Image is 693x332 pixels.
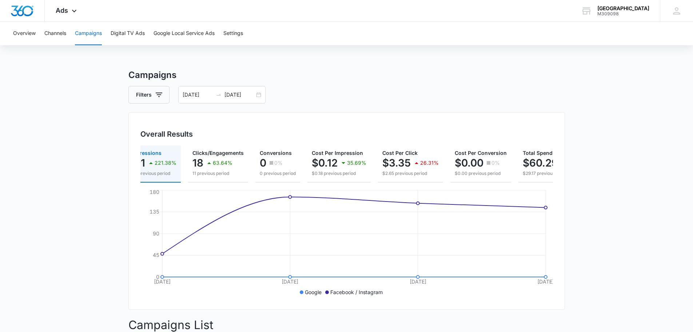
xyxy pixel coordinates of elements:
span: swap-right [216,92,222,98]
p: 18 [192,157,203,169]
span: to [216,92,222,98]
span: Cost Per Impression [312,150,363,156]
tspan: [DATE] [409,278,426,285]
p: 0% [274,160,283,165]
p: 159 previous period [130,170,176,177]
span: Clicks/Engagements [192,150,244,156]
input: Start date [183,91,213,99]
button: Digital TV Ads [111,22,145,45]
tspan: [DATE] [154,278,171,285]
p: $3.35 [382,157,411,169]
p: $60.29 [523,157,558,169]
span: Conversions [260,150,292,156]
p: 221.38% [155,160,176,165]
p: 11 previous period [192,170,244,177]
tspan: 180 [150,189,159,195]
button: Google Local Service Ads [154,22,215,45]
button: Settings [223,22,243,45]
tspan: [DATE] [282,278,298,285]
tspan: 45 [153,252,159,258]
tspan: 0 [156,274,159,280]
p: Facebook / Instagram [330,288,383,296]
p: 26.31% [420,160,439,165]
input: End date [224,91,255,99]
span: Ads [56,7,68,14]
tspan: 135 [150,208,159,215]
p: $0.00 previous period [455,170,507,177]
div: account name [597,5,649,11]
span: Cost Per Click [382,150,418,156]
button: Filters [128,86,170,103]
p: 35.69% [347,160,366,165]
p: $0.12 [312,157,338,169]
p: $0.18 previous period [312,170,366,177]
div: account id [597,11,649,16]
p: 63.64% [213,160,232,165]
p: Google [305,288,322,296]
button: Overview [13,22,36,45]
button: Campaigns [75,22,102,45]
tspan: [DATE] [537,278,554,285]
span: Total Spend [523,150,553,156]
p: 0% [491,160,500,165]
tspan: 90 [153,230,159,237]
p: $29.17 previous period [523,170,589,177]
h3: Overall Results [140,129,193,140]
button: Channels [44,22,66,45]
span: Impressions [130,150,162,156]
p: $2.65 previous period [382,170,439,177]
span: Cost Per Conversion [455,150,507,156]
p: $0.00 [455,157,483,169]
p: 0 previous period [260,170,296,177]
p: 0 [260,157,266,169]
h3: Campaigns [128,69,565,82]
